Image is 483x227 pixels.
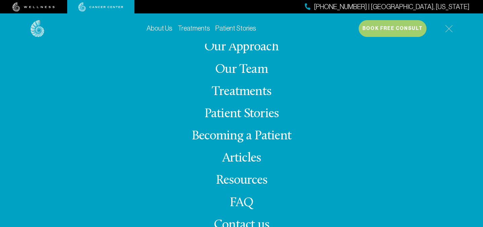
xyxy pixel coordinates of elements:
a: [PHONE_NUMBER] | [GEOGRAPHIC_DATA], [US_STATE] [305,2,470,12]
span: [PHONE_NUMBER] | [GEOGRAPHIC_DATA], [US_STATE] [314,2,470,12]
img: cancer center [78,2,123,12]
img: logo [31,20,44,37]
a: Patient Stories [215,25,256,32]
a: Treatments [178,25,210,32]
a: Treatments [212,85,271,98]
a: Becoming a Patient [192,130,291,143]
a: Articles [222,152,261,165]
a: Our Team [215,63,268,76]
a: About Us [147,25,172,32]
img: icon-hamburger [445,25,453,33]
button: Book Free Consult [359,20,427,37]
img: wellness [12,2,55,12]
a: Resources [216,174,267,187]
a: Patient Stories [204,107,279,121]
a: Our Approach [204,41,279,54]
a: FAQ [230,196,254,210]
